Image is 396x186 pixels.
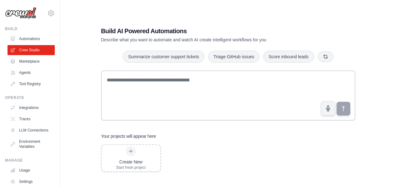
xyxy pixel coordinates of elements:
button: Summarize customer support tickets [123,51,204,63]
a: Traces [8,114,55,124]
div: Manage [5,158,55,163]
button: Score inbound leads [263,51,314,63]
a: Integrations [8,103,55,113]
a: Usage [8,165,55,175]
a: Crew Studio [8,45,55,55]
button: Get new suggestions [318,51,333,62]
a: Tool Registry [8,79,55,89]
div: Create New [116,159,146,165]
button: Click to speak your automation idea [321,101,335,116]
div: Build [5,26,55,31]
div: Start fresh project [116,165,146,170]
a: LLM Connections [8,125,55,135]
a: Marketplace [8,56,55,66]
button: Triage GitHub issues [208,51,260,63]
a: Environment Variables [8,137,55,152]
h3: Your projects will appear here [101,133,156,139]
h1: Build AI Powered Automations [101,27,311,35]
img: Logo [5,7,36,19]
p: Describe what you want to automate and watch AI create intelligent workflows for you [101,37,311,43]
a: Agents [8,68,55,78]
a: Automations [8,34,55,44]
iframe: Chat Widget [365,156,396,186]
div: Operate [5,95,55,100]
